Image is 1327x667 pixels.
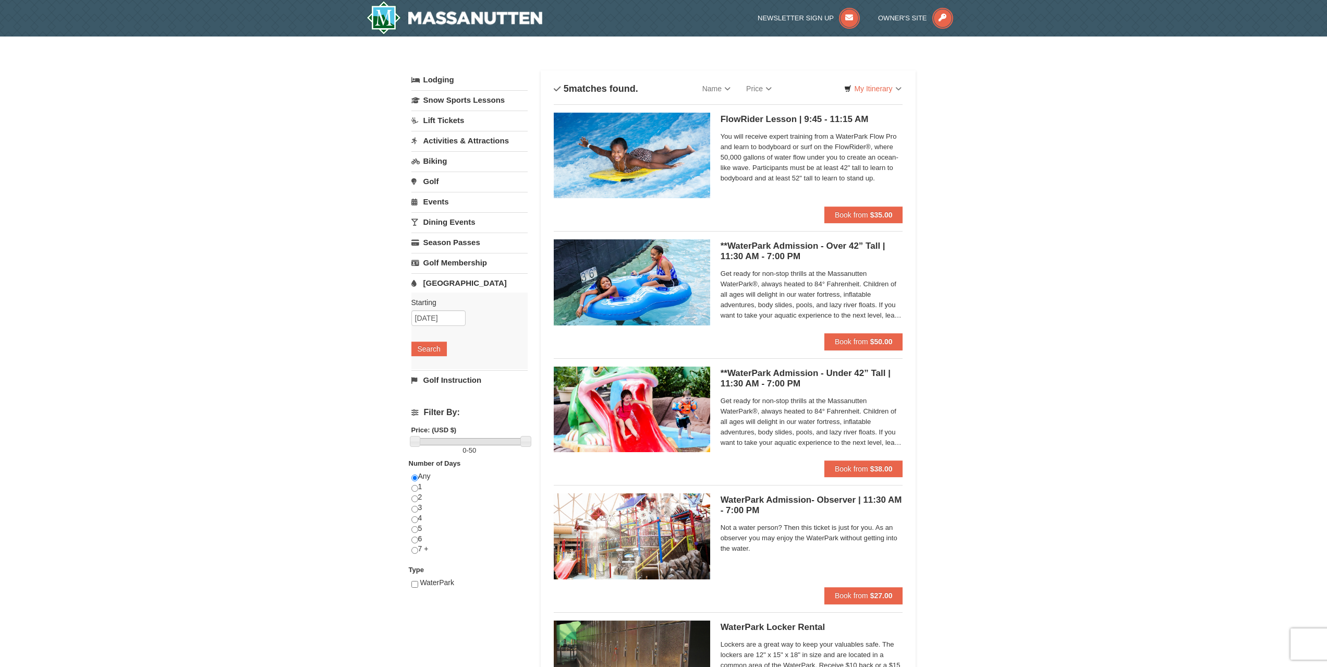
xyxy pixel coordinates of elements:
a: Golf [411,172,528,191]
h4: Filter By: [411,408,528,417]
strong: $27.00 [870,591,893,600]
span: Owner's Site [878,14,927,22]
a: Lift Tickets [411,111,528,130]
a: Price [738,78,780,99]
a: [GEOGRAPHIC_DATA] [411,273,528,293]
span: WaterPark [420,578,454,587]
button: Book from $27.00 [824,587,903,604]
span: 50 [469,446,476,454]
a: Activities & Attractions [411,131,528,150]
a: Biking [411,151,528,171]
span: Book from [835,211,868,219]
h4: matches found. [554,83,638,94]
a: Dining Events [411,212,528,232]
a: My Itinerary [837,81,908,96]
label: Starting [411,297,520,308]
span: 0 [462,446,466,454]
strong: Type [409,566,424,574]
a: Golf Instruction [411,370,528,390]
span: Book from [835,337,868,346]
button: Book from $38.00 [824,460,903,477]
strong: $38.00 [870,465,893,473]
a: Snow Sports Lessons [411,90,528,110]
strong: Price: (USD $) [411,426,457,434]
strong: $50.00 [870,337,893,346]
a: Massanutten Resort [367,1,543,34]
h5: WaterPark Locker Rental [721,622,903,633]
a: Events [411,192,528,211]
h5: FlowRider Lesson | 9:45 - 11:15 AM [721,114,903,125]
span: Get ready for non-stop thrills at the Massanutten WaterPark®, always heated to 84° Fahrenheit. Ch... [721,269,903,321]
span: Not a water person? Then this ticket is just for you. As an observer you may enjoy the WaterPark ... [721,523,903,554]
img: 6619917-216-363963c7.jpg [554,113,710,198]
span: Newsletter Sign Up [758,14,834,22]
strong: Number of Days [409,459,461,467]
a: Season Passes [411,233,528,252]
h5: WaterPark Admission- Observer | 11:30 AM - 7:00 PM [721,495,903,516]
img: 6619917-732-e1c471e4.jpg [554,367,710,452]
a: Owner's Site [878,14,953,22]
button: Book from $35.00 [824,207,903,223]
h5: **WaterPark Admission - Over 42” Tall | 11:30 AM - 7:00 PM [721,241,903,262]
strong: $35.00 [870,211,893,219]
span: 5 [564,83,569,94]
a: Lodging [411,70,528,89]
span: Get ready for non-stop thrills at the Massanutten WaterPark®, always heated to 84° Fahrenheit. Ch... [721,396,903,448]
span: You will receive expert training from a WaterPark Flow Pro and learn to bodyboard or surf on the ... [721,131,903,184]
span: Book from [835,465,868,473]
img: 6619917-1522-bd7b88d9.jpg [554,493,710,579]
h5: **WaterPark Admission - Under 42” Tall | 11:30 AM - 7:00 PM [721,368,903,389]
img: 6619917-720-80b70c28.jpg [554,239,710,325]
div: Any 1 2 3 4 5 6 7 + [411,471,528,565]
button: Search [411,342,447,356]
button: Book from $50.00 [824,333,903,350]
img: Massanutten Resort Logo [367,1,543,34]
label: - [411,445,528,456]
a: Golf Membership [411,253,528,272]
a: Newsletter Sign Up [758,14,860,22]
span: Book from [835,591,868,600]
a: Name [695,78,738,99]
